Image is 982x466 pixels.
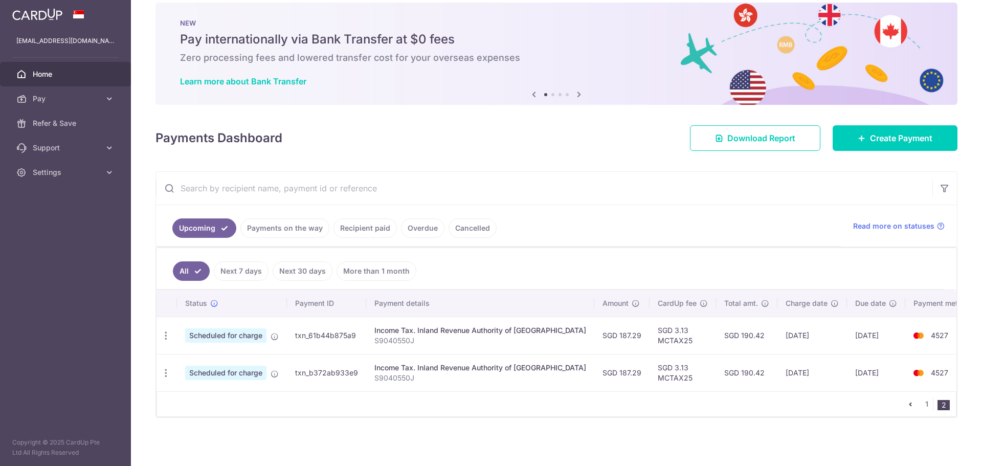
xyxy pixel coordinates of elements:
[716,317,777,354] td: SGD 190.42
[366,290,594,317] th: Payment details
[374,325,586,336] div: Income Tax. Inland Revenue Authority of [GEOGRAPHIC_DATA]
[33,143,100,153] span: Support
[374,373,586,383] p: S9040550J
[12,8,62,20] img: CardUp
[847,354,905,391] td: [DATE]
[180,31,933,48] h5: Pay internationally via Bank Transfer at $0 fees
[870,132,932,144] span: Create Payment
[155,3,957,105] img: Bank transfer banner
[908,367,929,379] img: Bank Card
[904,392,956,416] nav: pager
[786,298,828,308] span: Charge date
[172,218,236,238] a: Upcoming
[855,298,886,308] span: Due date
[401,218,444,238] a: Overdue
[374,336,586,346] p: S9040550J
[777,354,847,391] td: [DATE]
[287,354,366,391] td: txn_b372ab933e9
[240,218,329,238] a: Payments on the way
[921,398,933,410] a: 1
[333,218,397,238] a: Recipient paid
[650,354,716,391] td: SGD 3.13 MCTAX25
[853,221,934,231] span: Read more on statuses
[33,69,100,79] span: Home
[33,94,100,104] span: Pay
[908,329,929,342] img: Bank Card
[690,125,820,151] a: Download Report
[724,298,758,308] span: Total amt.
[33,167,100,177] span: Settings
[716,354,777,391] td: SGD 190.42
[180,76,306,86] a: Learn more about Bank Transfer
[931,331,948,340] span: 4527
[185,366,266,380] span: Scheduled for charge
[833,125,957,151] a: Create Payment
[938,400,950,410] li: 2
[337,261,416,281] a: More than 1 month
[594,317,650,354] td: SGD 187.29
[16,36,115,46] p: [EMAIL_ADDRESS][DOMAIN_NAME]
[727,132,795,144] span: Download Report
[185,298,207,308] span: Status
[931,368,948,377] span: 4527
[658,298,697,308] span: CardUp fee
[374,363,586,373] div: Income Tax. Inland Revenue Authority of [GEOGRAPHIC_DATA]
[180,19,933,27] p: NEW
[847,317,905,354] td: [DATE]
[594,354,650,391] td: SGD 187.29
[185,328,266,343] span: Scheduled for charge
[214,261,269,281] a: Next 7 days
[273,261,332,281] a: Next 30 days
[155,129,282,147] h4: Payments Dashboard
[650,317,716,354] td: SGD 3.13 MCTAX25
[156,172,932,205] input: Search by recipient name, payment id or reference
[602,298,629,308] span: Amount
[33,118,100,128] span: Refer & Save
[180,52,933,64] h6: Zero processing fees and lowered transfer cost for your overseas expenses
[287,317,366,354] td: txn_61b44b875a9
[853,221,945,231] a: Read more on statuses
[449,218,497,238] a: Cancelled
[777,317,847,354] td: [DATE]
[173,261,210,281] a: All
[287,290,366,317] th: Payment ID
